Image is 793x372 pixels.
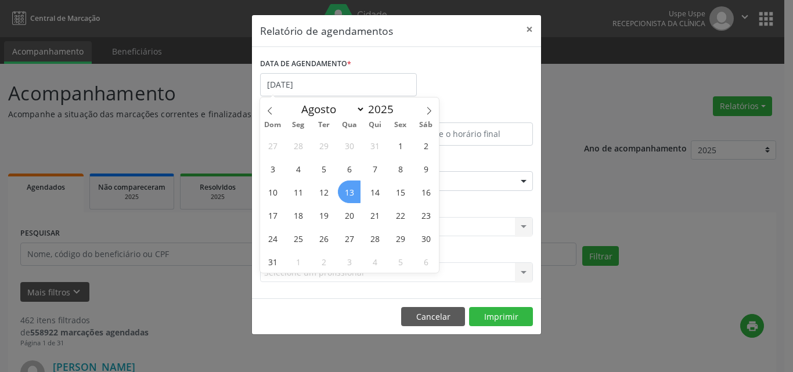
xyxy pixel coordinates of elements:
[312,157,335,180] span: Agosto 5, 2025
[399,122,533,146] input: Selecione o horário final
[337,121,362,129] span: Qua
[389,227,412,250] span: Agosto 29, 2025
[312,134,335,157] span: Julho 29, 2025
[414,227,437,250] span: Agosto 30, 2025
[287,227,309,250] span: Agosto 25, 2025
[414,134,437,157] span: Agosto 2, 2025
[363,204,386,226] span: Agosto 21, 2025
[261,204,284,226] span: Agosto 17, 2025
[362,121,388,129] span: Qui
[389,250,412,273] span: Setembro 5, 2025
[389,157,412,180] span: Agosto 8, 2025
[414,250,437,273] span: Setembro 6, 2025
[363,134,386,157] span: Julho 31, 2025
[260,73,417,96] input: Selecione uma data ou intervalo
[287,134,309,157] span: Julho 28, 2025
[414,180,437,203] span: Agosto 16, 2025
[389,134,412,157] span: Agosto 1, 2025
[413,121,439,129] span: Sáb
[338,204,361,226] span: Agosto 20, 2025
[389,180,412,203] span: Agosto 15, 2025
[260,55,351,73] label: DATA DE AGENDAMENTO
[287,204,309,226] span: Agosto 18, 2025
[261,157,284,180] span: Agosto 3, 2025
[363,227,386,250] span: Agosto 28, 2025
[401,307,465,327] button: Cancelar
[287,157,309,180] span: Agosto 4, 2025
[389,204,412,226] span: Agosto 22, 2025
[338,180,361,203] span: Agosto 13, 2025
[260,23,393,38] h5: Relatório de agendamentos
[287,180,309,203] span: Agosto 11, 2025
[260,121,286,129] span: Dom
[312,180,335,203] span: Agosto 12, 2025
[469,307,533,327] button: Imprimir
[363,157,386,180] span: Agosto 7, 2025
[338,157,361,180] span: Agosto 6, 2025
[338,250,361,273] span: Setembro 3, 2025
[399,104,533,122] label: ATÉ
[261,250,284,273] span: Agosto 31, 2025
[338,227,361,250] span: Agosto 27, 2025
[338,134,361,157] span: Julho 30, 2025
[363,250,386,273] span: Setembro 4, 2025
[312,204,335,226] span: Agosto 19, 2025
[312,250,335,273] span: Setembro 2, 2025
[365,102,403,117] input: Year
[261,180,284,203] span: Agosto 10, 2025
[414,157,437,180] span: Agosto 9, 2025
[261,227,284,250] span: Agosto 24, 2025
[311,121,337,129] span: Ter
[312,227,335,250] span: Agosto 26, 2025
[287,250,309,273] span: Setembro 1, 2025
[261,134,284,157] span: Julho 27, 2025
[388,121,413,129] span: Sex
[286,121,311,129] span: Seg
[414,204,437,226] span: Agosto 23, 2025
[295,101,365,117] select: Month
[518,15,541,44] button: Close
[363,180,386,203] span: Agosto 14, 2025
